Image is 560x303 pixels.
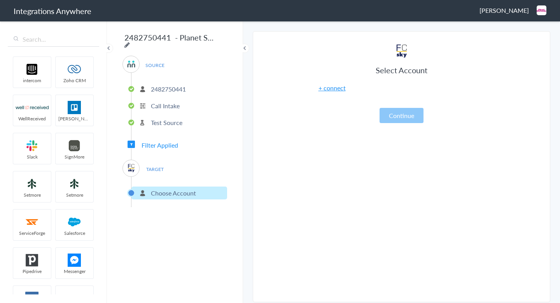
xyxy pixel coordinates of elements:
[16,63,49,76] img: intercom-logo.svg
[142,141,178,150] span: Filter Applied
[56,230,93,236] span: Salesforce
[126,163,136,173] img: FranConnect.png
[151,118,182,127] p: Test Source
[13,153,51,160] span: Slack
[58,63,91,76] img: zoho-logo.svg
[380,108,423,123] button: Continue
[140,60,170,70] span: SOURCE
[16,215,49,229] img: serviceforge-icon.png
[140,164,170,174] span: TARGET
[56,192,93,198] span: Setmore
[58,101,91,114] img: trello.png
[56,153,93,160] span: SignMore
[56,77,93,84] span: Zoho CRM
[56,268,93,275] span: Messenger
[56,115,93,122] span: [PERSON_NAME]
[13,268,51,275] span: Pipedrive
[394,43,409,59] img: FranConnect.png
[13,115,51,122] span: WellReceived
[151,85,186,93] p: 2482750441
[151,101,180,110] p: Call Intake
[13,192,51,198] span: Setmore
[16,177,49,190] img: setmoreNew.jpg
[16,101,49,114] img: wr-logo.svg
[151,188,196,197] p: Choose Account
[16,139,49,152] img: slack-logo.svg
[126,59,136,69] img: answerconnect-logo.svg
[537,5,546,15] img: 42bf361a-08d4-416b-8073-2fce07ec186a.png
[8,32,99,47] input: Search...
[479,6,529,15] span: [PERSON_NAME]
[58,215,91,229] img: salesforce-logo.svg
[13,77,51,84] span: intercom
[13,230,51,236] span: ServiceForge
[14,5,91,16] h1: Integrations Anywhere
[304,65,499,76] h3: Select Account
[318,83,346,92] a: + connect
[58,254,91,267] img: FBM.png
[16,254,49,267] img: pipedrive.png
[58,177,91,190] img: setmoreNew.jpg
[58,139,91,152] img: signmore-logo.png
